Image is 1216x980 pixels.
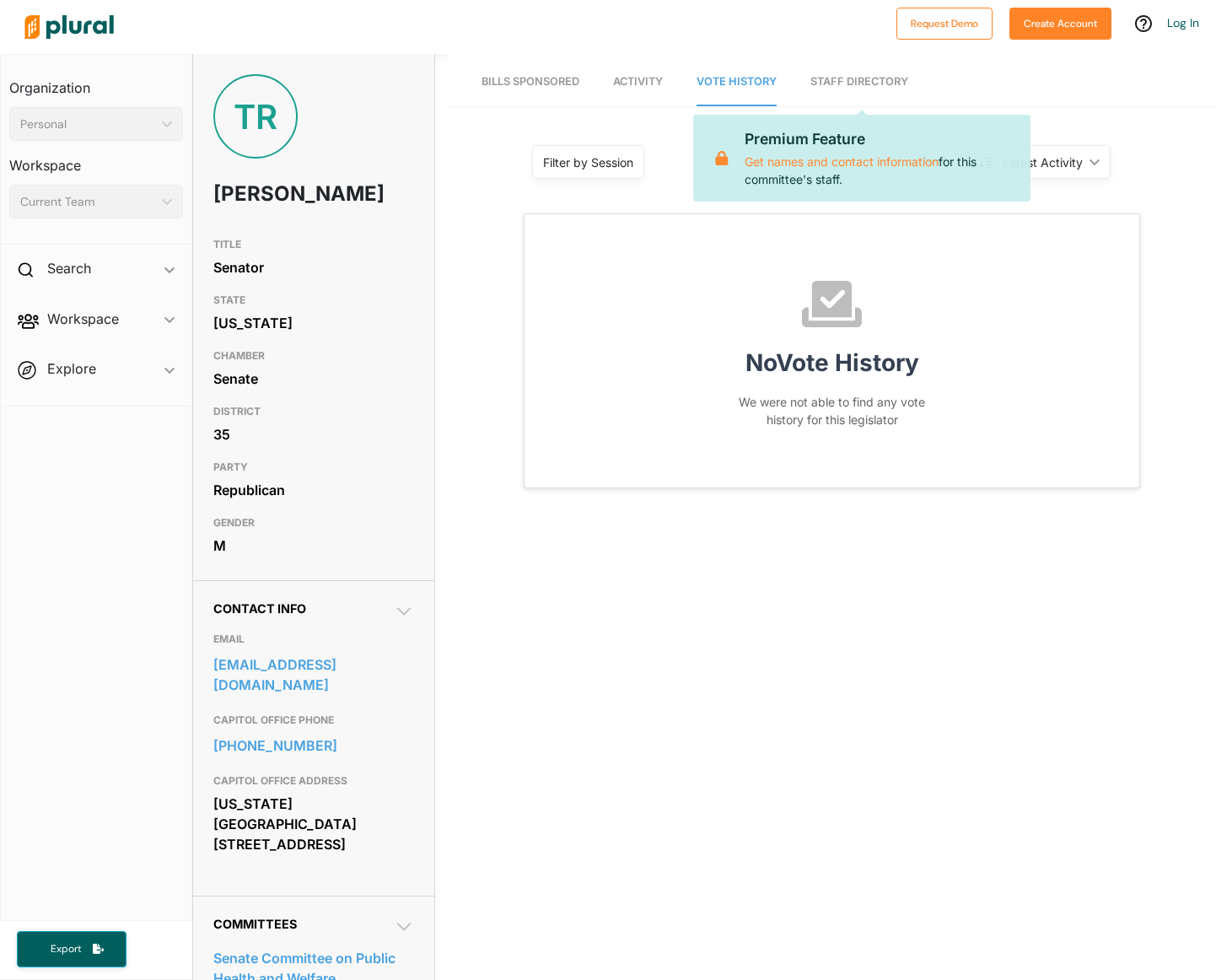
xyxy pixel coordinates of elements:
[213,255,415,280] div: Senator
[745,348,919,377] span: No Vote History
[213,346,415,366] h3: CHAMBER
[1009,13,1111,31] a: Create Account
[213,533,415,558] div: M
[213,290,415,310] h3: STATE
[482,58,579,106] a: Bills Sponsored
[47,259,91,277] h2: Search
[9,141,183,178] h3: Workspace
[543,153,633,171] div: Filter by Session
[213,310,415,336] div: [US_STATE]
[213,169,334,219] h1: [PERSON_NAME]
[20,193,155,211] div: Current Team
[213,652,415,697] a: [EMAIL_ADDRESS][DOMAIN_NAME]
[213,771,415,791] h3: CAPITOL OFFICE ADDRESS
[213,422,415,447] div: 35
[213,710,415,730] h3: CAPITOL OFFICE PHONE
[213,733,415,758] a: [PHONE_NUMBER]
[213,366,415,391] div: Senate
[9,63,183,100] h3: Organization
[20,116,155,133] div: Personal
[896,13,993,31] a: Request Demo
[697,75,777,88] span: Vote History
[213,629,415,649] h3: EMAIL
[213,74,298,159] div: TR
[213,601,306,616] span: Contact Info
[213,234,415,255] h3: TITLE
[613,75,663,88] span: Activity
[213,457,415,477] h3: PARTY
[613,58,663,106] a: Activity
[697,58,777,106] a: Vote History
[213,477,415,503] div: Republican
[810,58,908,106] a: Staff Directory
[482,75,579,88] span: Bills Sponsored
[739,395,925,427] span: We were not able to find any vote history for this legislator
[1009,8,1111,40] button: Create Account
[896,8,993,40] button: Request Demo
[17,931,126,967] button: Export
[213,791,415,857] div: [US_STATE][GEOGRAPHIC_DATA] [STREET_ADDRESS]
[1167,15,1199,30] a: Log In
[213,917,297,931] span: Committees
[213,401,415,422] h3: DISTRICT
[39,942,93,956] span: Export
[745,128,1017,187] p: for this committee's staff.
[1003,153,1083,171] div: Latest Activity
[745,128,1017,150] p: Premium Feature
[213,513,415,533] h3: GENDER
[745,154,939,169] a: Get names and contact information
